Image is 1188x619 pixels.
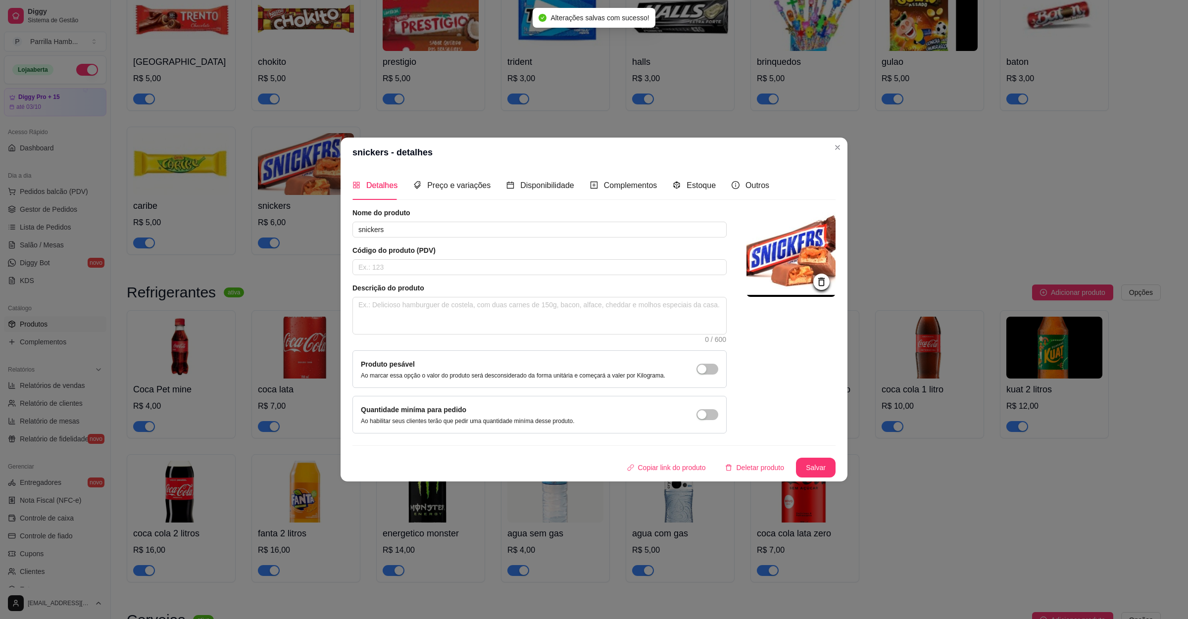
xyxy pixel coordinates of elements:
[604,181,657,190] span: Complementos
[361,406,466,414] label: Quantidade miníma para pedido
[352,208,727,218] article: Nome do produto
[506,181,514,189] span: calendar
[717,458,792,477] button: deleteDeletar produto
[341,138,847,167] header: snickers - detalhes
[361,360,415,368] label: Produto pesável
[520,181,574,190] span: Disponibilidade
[830,140,845,155] button: Close
[725,464,732,471] span: delete
[361,372,665,380] p: Ao marcar essa opção o valor do produto será desconsiderado da forma unitária e começará a valer ...
[590,181,598,189] span: plus-square
[619,458,714,477] button: Copiar link do produto
[352,283,727,293] article: Descrição do produto
[550,14,649,22] span: Alterações salvas com sucesso!
[732,181,740,189] span: info-circle
[361,417,575,425] p: Ao habilitar seus clientes terão que pedir uma quantidade miníma desse produto.
[352,259,727,275] input: Ex.: 123
[352,245,727,255] article: Código do produto (PDV)
[745,181,769,190] span: Outros
[427,181,491,190] span: Preço e variações
[413,181,421,189] span: tags
[539,14,546,22] span: check-circle
[352,222,727,238] input: Ex.: Hamburguer de costela
[673,181,681,189] span: code-sandbox
[366,181,397,190] span: Detalhes
[687,181,716,190] span: Estoque
[796,458,836,477] button: Salvar
[746,208,836,297] img: logo da loja
[352,181,360,189] span: appstore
